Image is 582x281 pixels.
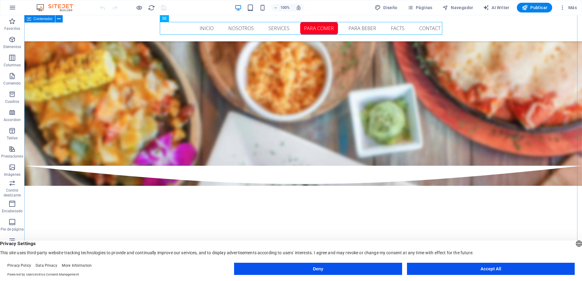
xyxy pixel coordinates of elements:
button: 100% [271,4,293,11]
p: Tablas [7,136,18,140]
p: Imágenes [4,172,20,177]
button: Diseño [372,3,400,12]
button: AI Writer [481,3,512,12]
p: Encabezado [2,209,23,213]
button: Más [557,3,579,12]
button: reload [148,4,155,11]
button: Haz clic para salir del modo de previsualización y seguir editando [135,4,143,11]
i: Volver a cargar página [148,4,155,11]
img: Editor Logo [35,4,81,11]
button: Páginas [405,3,435,12]
span: Diseño [375,5,398,11]
span: Navegador [442,5,473,11]
p: Contenido [3,81,21,86]
span: Páginas [407,5,433,11]
span: Contenedor [33,17,53,21]
div: Diseño (Ctrl+Alt+Y) [372,3,400,12]
span: AI Writer [483,5,510,11]
span: Más [559,5,577,11]
p: Accordion [4,117,21,122]
button: Publicar [517,3,552,12]
p: Columnas [4,63,21,68]
p: Cuadros [5,99,19,104]
p: Elementos [3,44,21,49]
i: Al redimensionar, ajustar el nivel de zoom automáticamente para ajustarse al dispositivo elegido. [296,5,301,10]
p: Pie de página [1,227,23,232]
span: Publicar [522,5,548,11]
p: Prestaciones [1,154,23,159]
p: Favoritos [4,26,20,31]
button: Navegador [440,3,476,12]
h6: 100% [280,4,290,11]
